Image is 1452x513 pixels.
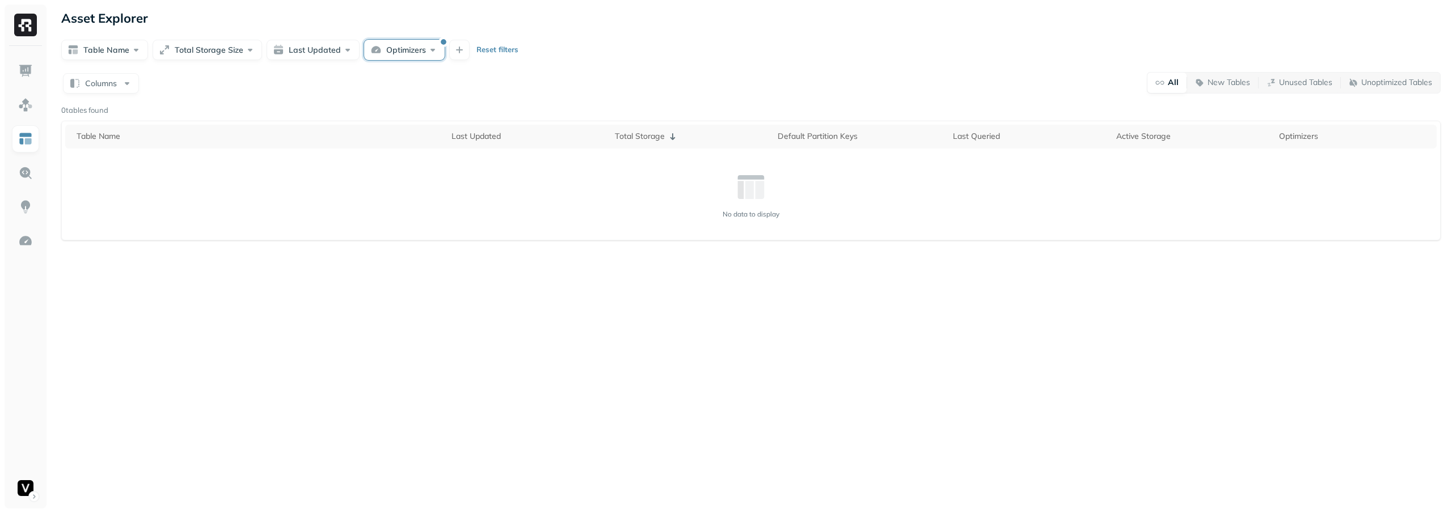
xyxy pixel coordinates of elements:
div: Table Name [77,131,440,142]
div: Optimizers [1279,131,1431,142]
p: 0 tables found [61,105,108,116]
img: Asset Explorer [18,132,33,146]
img: Dashboard [18,63,33,78]
div: Last Queried [953,131,1105,142]
button: Last Updated [267,40,360,60]
img: Query Explorer [18,166,33,180]
p: Asset Explorer [61,10,148,26]
button: Optimizers [364,40,445,60]
div: Total Storage [615,130,767,143]
p: Reset filters [476,44,518,56]
img: Insights [18,200,33,214]
p: Unused Tables [1279,77,1332,88]
img: Assets [18,97,33,112]
button: Total Storage Size [153,40,262,60]
img: Ryft [14,14,37,36]
div: Default Partition Keys [778,131,942,142]
button: Table Name [61,40,148,60]
p: No data to display [723,210,779,218]
button: Columns [63,73,139,94]
div: Last Updated [451,131,603,142]
img: Optimization [18,234,33,248]
p: All [1168,77,1179,88]
img: Voodoo [18,480,33,496]
p: New Tables [1208,77,1250,88]
p: Unoptimized Tables [1361,77,1432,88]
div: Active Storage [1116,131,1268,142]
